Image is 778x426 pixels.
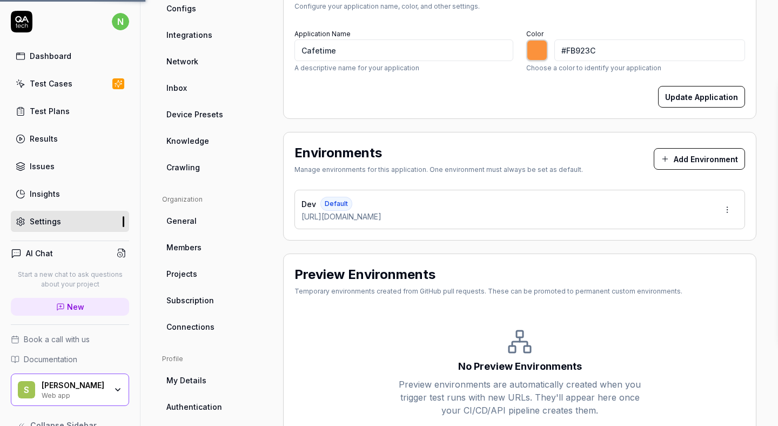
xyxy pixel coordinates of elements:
[11,45,129,66] a: Dashboard
[166,321,214,332] span: Connections
[11,73,129,94] a: Test Cases
[526,63,745,73] p: Choose a color to identify your application
[301,211,381,222] span: [URL][DOMAIN_NAME]
[294,143,382,163] h2: Environments
[30,78,72,89] div: Test Cases
[162,131,266,151] a: Knowledge
[294,30,351,38] label: Application Name
[162,157,266,177] a: Crawling
[658,86,745,108] button: Update Application
[294,265,435,284] h2: Preview Environments
[162,51,266,71] a: Network
[294,39,513,61] input: My Application
[30,161,55,172] div: Issues
[11,334,129,345] a: Book a call with us
[30,105,70,117] div: Test Plans
[301,198,316,210] span: Dev
[294,2,480,11] div: Configure your application name, color, and other settings.
[30,133,58,144] div: Results
[30,216,61,227] div: Settings
[162,104,266,124] a: Device Presets
[11,211,129,232] a: Settings
[162,290,266,310] a: Subscription
[67,301,84,312] span: New
[166,109,223,120] span: Device Presets
[42,381,106,390] div: Sam
[166,135,209,147] span: Knowledge
[11,354,129,365] a: Documentation
[162,25,266,45] a: Integrations
[162,397,266,417] a: Authentication
[162,370,266,390] a: My Details
[162,354,266,364] div: Profile
[24,354,77,365] span: Documentation
[24,334,90,345] span: Book a call with us
[294,165,583,175] div: Manage environments for this application. One environment must always be set as default.
[112,13,129,30] span: n
[166,375,206,386] span: My Details
[11,298,129,316] a: New
[11,128,129,149] a: Results
[554,39,745,61] input: #3B82F6
[166,242,202,253] span: Members
[162,264,266,284] a: Projects
[526,30,544,38] label: Color
[162,78,266,98] a: Inbox
[294,63,513,73] p: A descriptive name for your application
[166,295,214,306] span: Subscription
[399,378,641,417] div: Preview environments are automatically created when you trigger test runs with new URLs. They'll ...
[30,188,60,199] div: Insights
[166,268,197,279] span: Projects
[166,215,197,227] span: General
[30,50,71,62] div: Dashboard
[26,248,53,259] h4: AI Chat
[112,11,129,32] button: n
[166,82,187,94] span: Inbox
[654,148,745,170] button: Add Environment
[11,156,129,177] a: Issues
[162,195,266,204] div: Organization
[294,287,682,296] div: Temporary environments created from GitHub pull requests. These can be promoted to permanent cust...
[11,101,129,122] a: Test Plans
[166,162,200,173] span: Crawling
[162,211,266,231] a: General
[166,56,198,67] span: Network
[11,374,129,406] button: S[PERSON_NAME]Web app
[320,197,352,211] span: Default
[166,29,212,41] span: Integrations
[11,270,129,289] p: Start a new chat to ask questions about your project
[458,359,582,374] div: No Preview Environments
[11,183,129,204] a: Insights
[166,401,222,412] span: Authentication
[42,390,106,399] div: Web app
[166,3,196,14] span: Configs
[162,317,266,337] a: Connections
[18,381,35,398] span: S
[162,237,266,257] a: Members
